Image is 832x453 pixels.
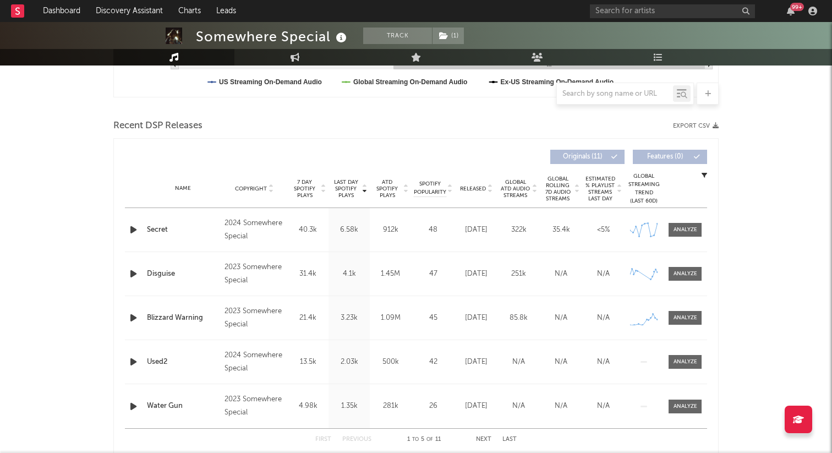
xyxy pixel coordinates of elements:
[426,437,433,442] span: of
[585,269,622,280] div: N/A
[225,261,284,287] div: 2023 Somewhere Special
[550,150,625,164] button: Originals(11)
[290,225,326,236] div: 40.3k
[290,313,326,324] div: 21.4k
[412,437,419,442] span: to
[501,78,614,86] text: Ex-US Streaming On-Demand Audio
[585,401,622,412] div: N/A
[331,269,367,280] div: 4.1k
[585,313,622,324] div: N/A
[290,269,326,280] div: 31.4k
[633,150,707,164] button: Features(0)
[147,357,219,368] a: Used2
[640,154,691,160] span: Features ( 0 )
[673,123,719,129] button: Export CSV
[219,78,322,86] text: US Streaming On-Demand Audio
[500,225,537,236] div: 322k
[433,28,464,44] button: (1)
[147,225,219,236] a: Secret
[147,401,219,412] a: Water Gun
[432,28,464,44] span: ( 1 )
[290,357,326,368] div: 13.5k
[585,225,622,236] div: <5%
[290,401,326,412] div: 4.98k
[331,401,367,412] div: 1.35k
[500,313,537,324] div: 85.8k
[147,184,219,193] div: Name
[590,4,755,18] input: Search for artists
[225,349,284,375] div: 2024 Somewhere Special
[353,78,468,86] text: Global Streaming On-Demand Audio
[225,305,284,331] div: 2023 Somewhere Special
[225,217,284,243] div: 2024 Somewhere Special
[331,225,367,236] div: 6.58k
[363,28,432,44] button: Track
[543,401,579,412] div: N/A
[458,269,495,280] div: [DATE]
[147,269,219,280] a: Disguise
[373,357,408,368] div: 500k
[373,269,408,280] div: 1.45M
[196,28,349,46] div: Somewhere Special
[557,154,608,160] span: Originals ( 11 )
[543,269,579,280] div: N/A
[543,313,579,324] div: N/A
[502,436,517,443] button: Last
[315,436,331,443] button: First
[458,401,495,412] div: [DATE]
[414,180,446,197] span: Spotify Popularity
[331,313,367,324] div: 3.23k
[543,225,579,236] div: 35.4k
[290,179,319,199] span: 7 Day Spotify Plays
[585,357,622,368] div: N/A
[393,433,454,446] div: 1 5 11
[787,7,795,15] button: 99+
[790,3,804,11] div: 99 +
[414,357,452,368] div: 42
[235,185,267,192] span: Copyright
[500,357,537,368] div: N/A
[373,313,408,324] div: 1.09M
[414,269,452,280] div: 47
[414,401,452,412] div: 26
[458,225,495,236] div: [DATE]
[414,313,452,324] div: 45
[585,176,615,202] span: Estimated % Playlist Streams Last Day
[373,179,402,199] span: ATD Spotify Plays
[543,176,573,202] span: Global Rolling 7D Audio Streams
[331,179,360,199] span: Last Day Spotify Plays
[113,119,202,133] span: Recent DSP Releases
[414,225,452,236] div: 48
[500,179,530,199] span: Global ATD Audio Streams
[500,269,537,280] div: 251k
[458,357,495,368] div: [DATE]
[557,90,673,99] input: Search by song name or URL
[342,436,371,443] button: Previous
[458,313,495,324] div: [DATE]
[373,225,408,236] div: 912k
[373,401,408,412] div: 281k
[225,393,284,419] div: 2023 Somewhere Special
[147,313,219,324] a: Blizzard Warning
[460,185,486,192] span: Released
[627,172,660,205] div: Global Streaming Trend (Last 60D)
[476,436,491,443] button: Next
[543,357,579,368] div: N/A
[500,401,537,412] div: N/A
[331,357,367,368] div: 2.03k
